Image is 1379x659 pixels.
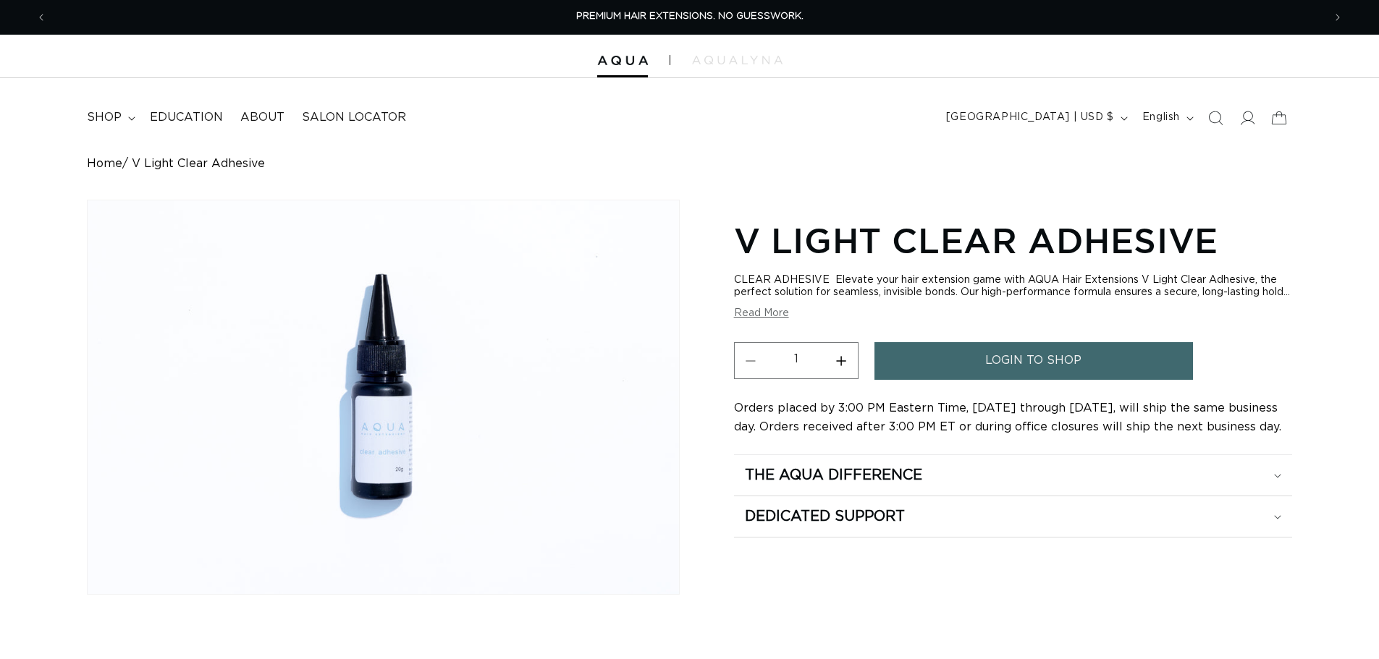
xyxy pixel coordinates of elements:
nav: breadcrumbs [87,157,1292,171]
span: English [1142,110,1180,125]
span: [GEOGRAPHIC_DATA] | USD $ [946,110,1114,125]
a: About [232,101,293,134]
h2: Dedicated Support [745,507,905,526]
h1: V Light Clear Adhesive [734,218,1292,263]
summary: Dedicated Support [734,496,1292,537]
img: Aqua Hair Extensions [597,56,648,66]
summary: shop [78,101,141,134]
span: PREMIUM HAIR EXTENSIONS. NO GUESSWORK. [576,12,804,21]
a: login to shop [874,342,1193,379]
h2: The Aqua Difference [745,466,922,485]
button: English [1134,104,1199,132]
span: V Light Clear Adhesive [132,157,265,171]
span: Salon Locator [302,110,406,125]
button: [GEOGRAPHIC_DATA] | USD $ [937,104,1134,132]
span: shop [87,110,122,125]
summary: Search [1199,102,1231,134]
span: About [240,110,284,125]
span: login to shop [985,342,1081,379]
a: Education [141,101,232,134]
div: CLEAR ADHESIVE Elevate your hair extension game with AQUA Hair Extensions V Light Clear Adhesive,... [734,274,1292,299]
a: Salon Locator [293,101,415,134]
a: Home [87,157,122,171]
media-gallery: Gallery Viewer [87,200,680,595]
span: Education [150,110,223,125]
button: Read More [734,307,789,320]
button: Next announcement [1322,4,1354,31]
button: Previous announcement [25,4,57,31]
summary: The Aqua Difference [734,455,1292,496]
span: Orders placed by 3:00 PM Eastern Time, [DATE] through [DATE], will ship the same business day. Or... [734,402,1281,433]
img: aqualyna.com [692,56,783,64]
